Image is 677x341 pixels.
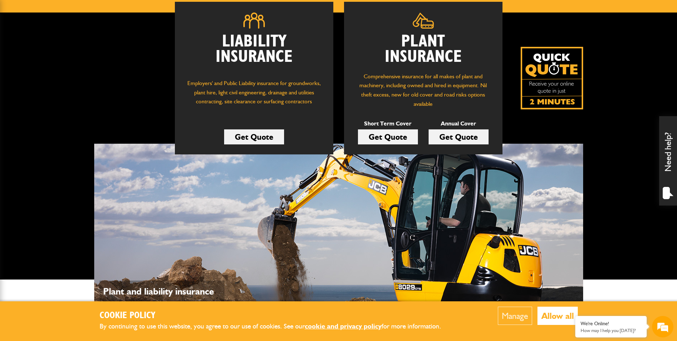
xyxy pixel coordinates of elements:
div: Need help? [659,116,677,206]
button: Allow all [537,307,578,325]
h2: Plant Insurance [355,34,492,65]
a: Get Quote [224,129,284,144]
a: Get your insurance quote isn just 2-minutes [521,47,583,109]
p: Short Term Cover [358,119,418,128]
button: Manage [498,307,532,325]
div: We're Online! [581,321,641,327]
h2: Cookie Policy [100,310,453,321]
p: How may I help you today? [581,328,641,333]
p: By continuing to use this website, you agree to our use of cookies. See our for more information. [100,321,453,332]
p: Plant and liability insurance for makes and models... [103,284,221,313]
p: Comprehensive insurance for all makes of plant and machinery, including owned and hired in equipm... [355,72,492,108]
span: all [115,300,123,312]
a: cookie and privacy policy [305,322,382,330]
h2: Liability Insurance [186,34,323,72]
p: Employers' and Public Liability insurance for groundworks, plant hire, light civil engineering, d... [186,79,323,113]
a: Get Quote [358,129,418,144]
img: Quick Quote [521,47,583,109]
a: Get Quote [429,129,489,144]
p: Annual Cover [429,119,489,128]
